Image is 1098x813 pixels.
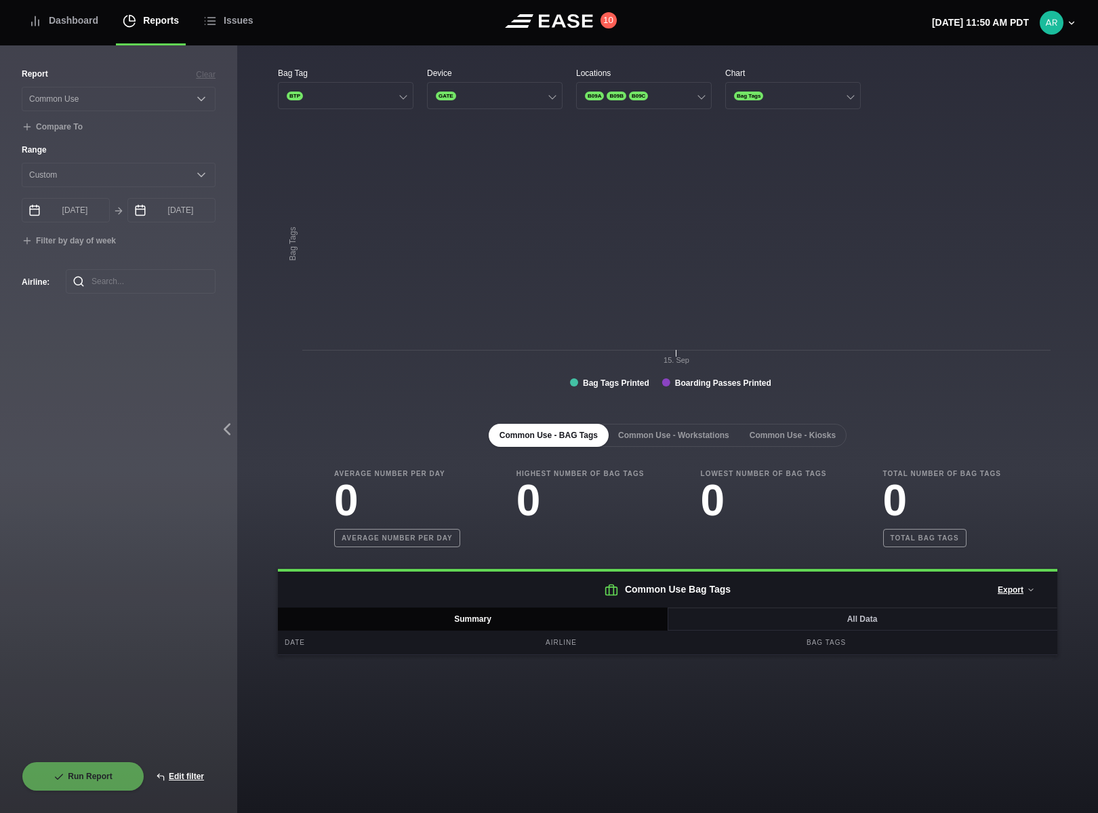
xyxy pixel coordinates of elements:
[22,236,116,247] button: Filter by day of week
[601,12,617,28] button: 10
[278,82,413,109] button: BTP
[883,529,967,547] b: Total bag tags
[701,469,827,479] b: Lowest Number of Bag Tags
[701,479,827,522] h3: 0
[288,227,298,261] tspan: Bag Tags
[516,469,645,479] b: Highest Number of Bag Tags
[334,529,460,547] b: Average number per day
[427,67,563,79] div: Device
[427,82,563,109] button: GATE
[22,122,83,133] button: Compare To
[932,16,1029,30] p: [DATE] 11:50 AM PDT
[607,92,626,100] span: B09B
[436,92,456,100] span: GATE
[667,608,1057,631] button: All Data
[800,631,1057,654] div: Bag Tags
[144,761,216,791] button: Edit filter
[986,575,1046,605] button: Export
[629,92,648,100] span: B09C
[725,82,861,109] button: Bag Tags
[739,424,847,447] button: Common Use - Kiosks
[583,378,649,388] tspan: Bag Tags Printed
[576,67,712,79] div: Locations
[278,67,413,79] div: Bag Tag
[1040,11,1063,35] img: a24b13ddc5ef85e700be98281bdfe638
[22,68,48,80] label: Report
[516,479,645,522] h3: 0
[734,92,763,100] span: Bag Tags
[725,67,861,79] div: Chart
[607,424,740,447] button: Common Use - Workstations
[883,469,1001,479] b: Total Number of Bag Tags
[576,82,712,109] button: B09AB09BB09C
[22,276,44,288] label: Airline :
[196,68,216,81] button: Clear
[22,144,216,156] label: Range
[539,631,796,654] div: Airline
[883,479,1001,522] h3: 0
[334,479,460,522] h3: 0
[22,198,110,222] input: mm/dd/yyyy
[287,92,303,100] span: BTP
[334,469,460,479] b: Average Number Per Day
[489,424,609,447] button: Common Use - BAG Tags
[278,608,668,631] button: Summary
[66,269,216,294] input: Search...
[278,572,1057,608] h2: Common Use Bag Tags
[278,631,535,654] div: Date
[585,92,604,100] span: B09A
[127,198,216,222] input: mm/dd/yyyy
[664,356,689,364] tspan: 15. Sep
[675,378,771,388] tspan: Boarding Passes Printed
